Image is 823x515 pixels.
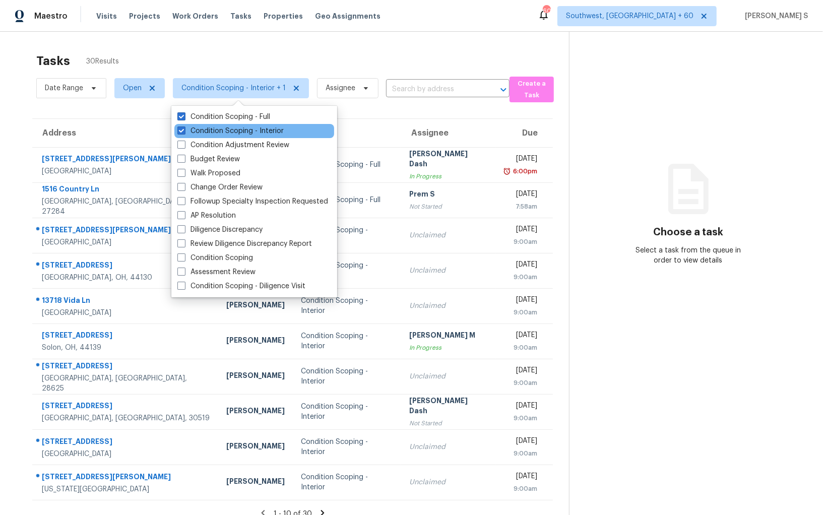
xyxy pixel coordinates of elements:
[315,11,381,21] span: Geo Assignments
[503,471,538,484] div: [DATE]
[503,436,538,448] div: [DATE]
[629,245,747,266] div: Select a task from the queue in order to view details
[32,119,218,147] th: Address
[42,260,210,273] div: [STREET_ADDRESS]
[409,266,487,276] div: Unclaimed
[301,437,393,457] div: Condition Scoping - Interior
[42,295,210,308] div: 13718 Vida Ln
[409,149,487,171] div: [PERSON_NAME] Dash
[503,484,538,494] div: 9:00am
[503,365,538,378] div: [DATE]
[42,273,210,283] div: [GEOGRAPHIC_DATA], OH, 44130
[495,119,553,147] th: Due
[409,330,487,343] div: [PERSON_NAME] M
[177,154,240,164] label: Budget Review
[503,202,538,212] div: 7:58am
[42,472,210,484] div: [STREET_ADDRESS][PERSON_NAME]
[511,166,537,176] div: 6:00pm
[177,211,236,221] label: AP Resolution
[409,442,487,452] div: Unclaimed
[177,112,270,122] label: Condition Scoping - Full
[177,126,284,136] label: Condition Scoping - Interior
[42,449,210,459] div: [GEOGRAPHIC_DATA]
[653,227,723,237] h3: Choose a task
[177,239,312,249] label: Review Diligence Discrepancy Report
[123,83,142,93] span: Open
[42,343,210,353] div: Solon, OH, 44139
[177,197,328,207] label: Followup Specialty Inspection Requested
[741,11,808,21] span: [PERSON_NAME] S
[503,330,538,343] div: [DATE]
[42,401,210,413] div: [STREET_ADDRESS]
[409,396,487,418] div: [PERSON_NAME] Dash
[96,11,117,21] span: Visits
[386,82,481,97] input: Search by address
[177,182,263,192] label: Change Order Review
[503,401,538,413] div: [DATE]
[230,13,251,20] span: Tasks
[301,472,393,492] div: Condition Scoping - Interior
[515,78,549,101] span: Create a Task
[326,83,355,93] span: Assignee
[177,140,289,150] label: Condition Adjustment Review
[503,189,538,202] div: [DATE]
[177,253,253,263] label: Condition Scoping
[172,11,218,21] span: Work Orders
[503,343,538,353] div: 9:00am
[409,202,487,212] div: Not Started
[42,436,210,449] div: [STREET_ADDRESS]
[293,119,401,147] th: Type
[503,260,538,272] div: [DATE]
[401,119,495,147] th: Assignee
[510,77,554,102] button: Create a Task
[409,343,487,353] div: In Progress
[177,225,263,235] label: Diligence Discrepancy
[409,418,487,428] div: Not Started
[409,301,487,311] div: Unclaimed
[301,296,393,316] div: Condition Scoping - Interior
[226,406,285,418] div: [PERSON_NAME]
[503,224,538,237] div: [DATE]
[129,11,160,21] span: Projects
[409,171,487,181] div: In Progress
[42,373,210,394] div: [GEOGRAPHIC_DATA], [GEOGRAPHIC_DATA], 28625
[42,330,210,343] div: [STREET_ADDRESS]
[42,237,210,247] div: [GEOGRAPHIC_DATA]
[301,225,393,245] div: Condition Scoping - Interior
[301,331,393,351] div: Condition Scoping - Interior
[543,6,550,16] div: 608
[42,225,210,237] div: [STREET_ADDRESS][PERSON_NAME]
[409,230,487,240] div: Unclaimed
[42,166,210,176] div: [GEOGRAPHIC_DATA]
[42,361,210,373] div: [STREET_ADDRESS]
[503,295,538,307] div: [DATE]
[177,281,305,291] label: Condition Scoping - Diligence Visit
[226,370,285,383] div: [PERSON_NAME]
[42,413,210,423] div: [GEOGRAPHIC_DATA], [GEOGRAPHIC_DATA], 30519
[177,168,240,178] label: Walk Proposed
[34,11,68,21] span: Maestro
[42,484,210,494] div: [US_STATE][GEOGRAPHIC_DATA]
[301,402,393,422] div: Condition Scoping - Interior
[301,195,393,205] div: Condition Scoping - Full
[503,413,538,423] div: 9:00am
[36,56,70,66] h2: Tasks
[86,56,119,67] span: 30 Results
[226,300,285,312] div: [PERSON_NAME]
[409,477,487,487] div: Unclaimed
[503,272,538,282] div: 9:00am
[503,166,511,176] img: Overdue Alarm Icon
[409,371,487,381] div: Unclaimed
[503,378,538,388] div: 9:00am
[503,307,538,317] div: 9:00am
[503,154,538,166] div: [DATE]
[226,476,285,489] div: [PERSON_NAME]
[181,83,286,93] span: Condition Scoping - Interior + 1
[503,237,538,247] div: 9:00am
[42,154,210,166] div: [STREET_ADDRESS][PERSON_NAME]
[42,308,210,318] div: [GEOGRAPHIC_DATA]
[264,11,303,21] span: Properties
[503,448,538,459] div: 9:00am
[45,83,83,93] span: Date Range
[226,441,285,454] div: [PERSON_NAME]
